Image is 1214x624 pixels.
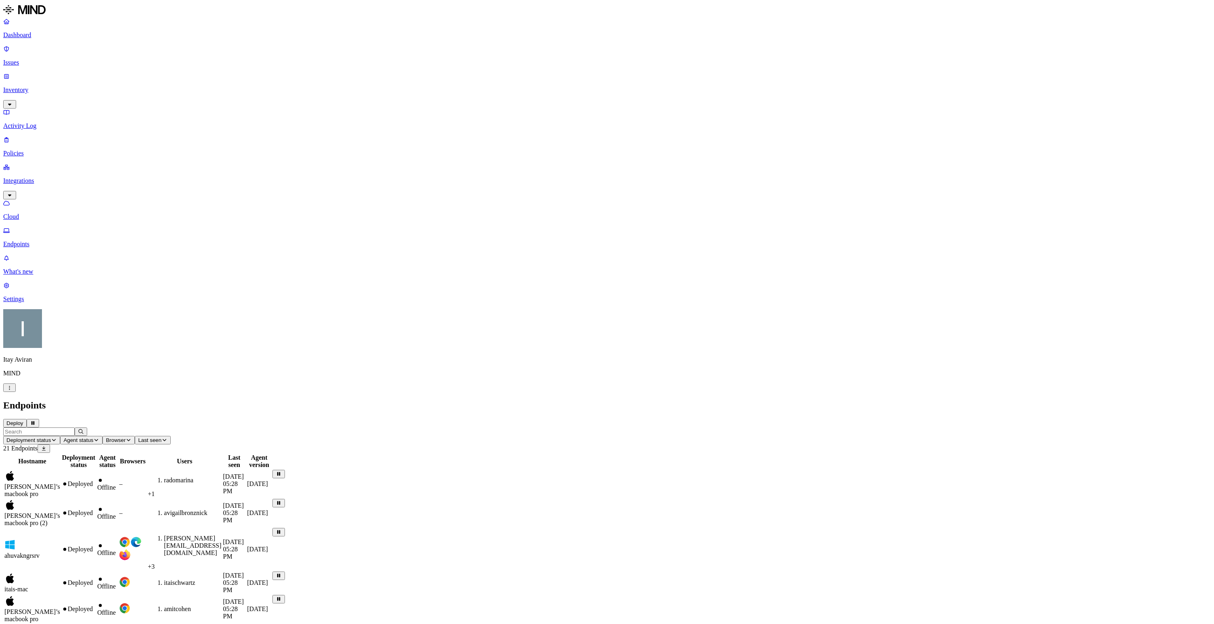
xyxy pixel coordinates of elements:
img: macos.svg [4,595,16,607]
p: Activity Log [3,122,1211,130]
a: Activity Log [3,109,1211,130]
span: [DATE] [247,546,268,553]
span: [DATE] 05:28 PM [223,572,244,593]
div: Offline [97,576,118,590]
img: macos.svg [4,470,16,482]
span: + 3 [148,563,155,570]
p: Endpoints [3,241,1211,248]
span: Deployment status [6,437,51,443]
a: Settings [3,282,1211,303]
div: Deployed [62,480,96,488]
p: MIND [3,370,1211,377]
div: Offline [97,602,118,616]
div: Users [148,458,221,465]
span: [DATE] 05:28 PM [223,538,244,560]
a: Inventory [3,73,1211,107]
img: edge.svg [130,536,142,548]
div: Agent version [247,454,271,469]
span: itais-mac [4,586,28,593]
span: [DATE] 05:28 PM [223,473,244,494]
div: Deployment status [62,454,96,469]
a: Dashboard [3,18,1211,39]
span: Browser [106,437,126,443]
div: Deployed [62,579,96,586]
div: Browsers [119,458,146,465]
span: Last seen [138,437,161,443]
span: radomarina [164,477,193,484]
input: Search [3,427,75,436]
span: [PERSON_NAME]’s macbook pro [4,608,60,622]
p: Inventory [3,86,1211,94]
div: Offline [97,542,118,557]
div: Deployed [62,509,96,517]
span: itaischwartz [164,579,195,586]
div: Agent status [97,454,118,469]
span: [PERSON_NAME][EMAIL_ADDRESS][DOMAIN_NAME] [164,535,221,556]
div: Deployed [62,605,96,613]
img: chrome.svg [119,536,130,548]
img: firefox.svg [119,549,130,561]
p: What's new [3,268,1211,275]
span: [DATE] [247,605,268,612]
a: MIND [3,3,1211,18]
span: [DATE] [247,480,268,487]
h2: Endpoints [3,400,1211,411]
span: 21 Endpoints [3,445,38,452]
p: Settings [3,295,1211,303]
p: Integrations [3,177,1211,184]
p: Issues [3,59,1211,66]
button: Deploy [3,419,27,427]
div: Last seen [223,454,246,469]
p: Cloud [3,213,1211,220]
img: macos.svg [4,499,16,511]
div: Offline [97,477,118,491]
span: Agent status [63,437,93,443]
a: Issues [3,45,1211,66]
span: [DATE] [247,509,268,516]
img: windows.svg [4,539,16,551]
img: Itay Aviran [3,309,42,348]
span: [PERSON_NAME]’s macbook pro [4,483,60,497]
span: + 1 [148,490,155,497]
span: [PERSON_NAME]’s macbook pro (2) [4,512,60,526]
span: – [119,480,122,487]
a: Cloud [3,199,1211,220]
a: What's new [3,254,1211,275]
a: Integrations [3,163,1211,198]
img: chrome.svg [119,603,130,614]
span: [DATE] 05:28 PM [223,598,244,620]
img: MIND [3,3,46,16]
span: avigailbronznick [164,509,207,516]
img: macos.svg [4,573,16,584]
span: amitcohen [164,605,191,612]
a: Policies [3,136,1211,157]
div: Offline [97,506,118,520]
a: Endpoints [3,227,1211,248]
p: Dashboard [3,31,1211,39]
span: [DATE] [247,579,268,586]
p: Policies [3,150,1211,157]
div: Deployed [62,546,96,553]
span: – [119,509,122,516]
img: chrome.svg [119,576,130,588]
span: ahuvakngrsrv [4,552,40,559]
span: [DATE] 05:28 PM [223,502,244,523]
div: Hostname [4,458,60,465]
